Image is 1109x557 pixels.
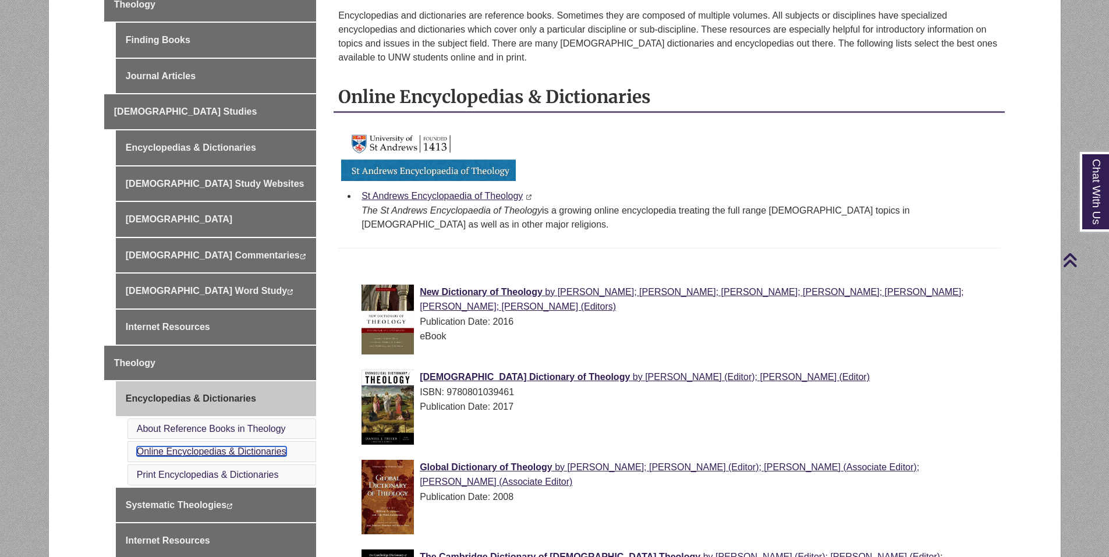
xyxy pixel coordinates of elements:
a: Internet Resources [116,310,316,345]
a: Print Encyclopedias & Dictionaries [137,470,279,480]
h2: Online Encyclopedias & Dictionaries [334,82,1005,113]
a: [DEMOGRAPHIC_DATA] Studies [104,94,316,129]
a: Back to Top [1062,252,1106,268]
span: [PERSON_NAME] (Editor); [PERSON_NAME] (Editor) [645,372,870,382]
a: New Dictionary of Theology by [PERSON_NAME]; [PERSON_NAME]; [PERSON_NAME]; [PERSON_NAME]; [PERSON... [420,287,963,312]
i: This link opens in a new window [226,503,233,509]
a: Finding Books [116,23,316,58]
i: The St Andrews Encyclopaedia of Theology [362,205,542,215]
i: This link opens in a new window [287,289,293,295]
span: [DEMOGRAPHIC_DATA] Studies [114,107,257,116]
span: [DEMOGRAPHIC_DATA] Dictionary of Theology [420,372,630,382]
div: is a growing online encyclopedia treating the full range [DEMOGRAPHIC_DATA] topics in [DEMOGRAPHI... [362,204,995,232]
span: [PERSON_NAME]; [PERSON_NAME]; [PERSON_NAME]; [PERSON_NAME]; [PERSON_NAME]; [PERSON_NAME]; [PERSON... [420,287,963,312]
a: About Reference Books in Theology [137,424,286,434]
span: Global Dictionary of Theology [420,462,552,472]
span: by [633,372,643,382]
span: by [555,462,565,472]
a: [DEMOGRAPHIC_DATA] [116,202,316,237]
a: Global Dictionary of Theology by [PERSON_NAME]; [PERSON_NAME] (Editor); [PERSON_NAME] (Associate ... [420,462,919,487]
p: Encyclopedias and dictionaries are reference books. Sometimes they are composed of multiple volum... [338,9,1000,65]
a: [DEMOGRAPHIC_DATA] Study Websites [116,166,316,201]
div: Publication Date: 2017 [362,399,995,414]
div: Publication Date: 2008 [362,489,995,505]
span: by [545,287,555,297]
a: St Andrews Encyclopaedia of Theology [362,191,523,201]
a: [DEMOGRAPHIC_DATA] Commentaries [116,238,316,273]
span: [PERSON_NAME]; [PERSON_NAME] (Editor); [PERSON_NAME] (Associate Editor); [PERSON_NAME] (Associate... [420,462,919,487]
a: Theology [104,346,316,381]
div: ISBN: 9780801039461 [362,385,995,400]
span: Theology [114,358,155,368]
a: Encyclopedias & Dictionaries [116,381,316,416]
div: eBook [362,329,995,344]
a: Systematic Theologies [116,488,316,523]
img: Link to St Andrews Encyclopaedia of Theology [341,127,516,181]
a: Encyclopedias & Dictionaries [116,130,316,165]
i: This link opens in a new window [300,254,306,259]
i: This link opens in a new window [526,194,532,200]
a: [DEMOGRAPHIC_DATA] Word Study [116,274,316,308]
a: [DEMOGRAPHIC_DATA] Dictionary of Theology by [PERSON_NAME] (Editor); [PERSON_NAME] (Editor) [420,372,870,382]
a: Online Encyclopedias & Dictionaries [137,446,286,456]
div: Publication Date: 2016 [362,314,995,329]
span: New Dictionary of Theology [420,287,543,297]
a: Journal Articles [116,59,316,94]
